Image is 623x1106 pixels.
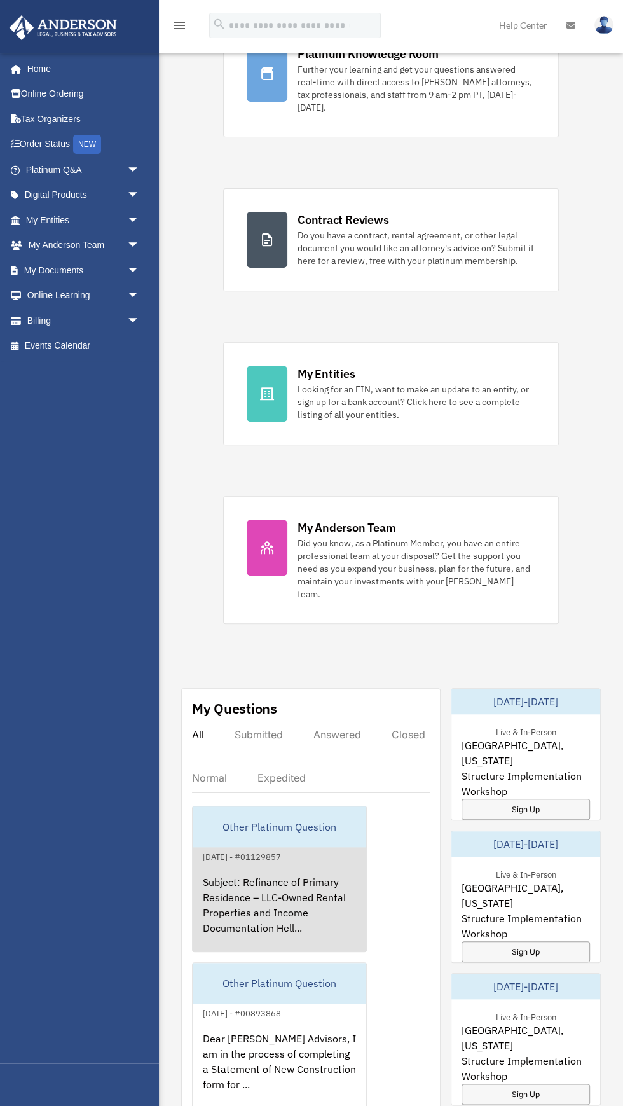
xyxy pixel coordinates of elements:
div: Platinum Knowledge Room [298,46,439,62]
a: My Entitiesarrow_drop_down [9,207,159,233]
div: Normal [192,771,227,784]
div: Did you know, as a Platinum Member, you have an entire professional team at your disposal? Get th... [298,537,535,600]
span: arrow_drop_down [127,233,153,259]
div: Subject: Refinance of Primary Residence – LLC-Owned Rental Properties and Income Documentation He... [193,864,366,964]
div: [DATE]-[DATE] [451,831,600,857]
div: Other Platinum Question [193,963,366,1004]
div: Live & In-Person [486,867,566,880]
a: Events Calendar [9,333,159,359]
div: [DATE]-[DATE] [451,974,600,999]
span: [GEOGRAPHIC_DATA], [US_STATE] [462,880,590,911]
div: Submitted [235,728,283,741]
a: Digital Productsarrow_drop_down [9,183,159,208]
a: Sign Up [462,941,590,962]
span: arrow_drop_down [127,308,153,334]
span: Structure Implementation Workshop [462,1053,590,1084]
a: Tax Organizers [9,106,159,132]
span: arrow_drop_down [127,207,153,233]
div: Closed [392,728,425,741]
div: Further your learning and get your questions answered real-time with direct access to [PERSON_NAM... [298,63,535,114]
div: My Entities [298,366,355,382]
div: Live & In-Person [486,724,566,738]
div: [DATE]-[DATE] [451,689,600,714]
div: Looking for an EIN, want to make an update to an entity, or sign up for a bank account? Click her... [298,383,535,421]
a: My Anderson Team Did you know, as a Platinum Member, you have an entire professional team at your... [223,496,559,624]
a: Sign Up [462,799,590,820]
i: search [212,17,226,31]
div: Do you have a contract, rental agreement, or other legal document you would like an attorney's ad... [298,229,535,267]
img: User Pic [594,16,613,34]
a: Online Ordering [9,81,159,107]
a: My Entities Looking for an EIN, want to make an update to an entity, or sign up for a bank accoun... [223,342,559,445]
a: Platinum Q&Aarrow_drop_down [9,157,159,183]
a: Other Platinum Question[DATE] - #01129857Subject: Refinance of Primary Residence – LLC-Owned Rent... [192,806,367,952]
a: Order StatusNEW [9,132,159,158]
a: menu [172,22,187,33]
div: NEW [73,135,101,154]
div: My Questions [192,699,277,718]
a: Billingarrow_drop_down [9,308,159,333]
div: Live & In-Person [486,1009,566,1023]
span: arrow_drop_down [127,157,153,183]
div: Answered [313,728,361,741]
span: [GEOGRAPHIC_DATA], [US_STATE] [462,1023,590,1053]
a: Home [9,56,153,81]
div: [DATE] - #01129857 [193,849,291,862]
span: Structure Implementation Workshop [462,768,590,799]
span: Structure Implementation Workshop [462,911,590,941]
span: [GEOGRAPHIC_DATA], [US_STATE] [462,738,590,768]
div: All [192,728,204,741]
a: Online Learningarrow_drop_down [9,283,159,308]
div: Expedited [257,771,306,784]
span: arrow_drop_down [127,258,153,284]
span: arrow_drop_down [127,283,153,309]
a: My Anderson Teamarrow_drop_down [9,233,159,258]
a: Platinum Knowledge Room Further your learning and get your questions answered real-time with dire... [223,22,559,137]
a: My Documentsarrow_drop_down [9,258,159,283]
div: Other Platinum Question [193,806,366,847]
a: Contract Reviews Do you have a contract, rental agreement, or other legal document you would like... [223,188,559,291]
div: My Anderson Team [298,520,395,536]
i: menu [172,18,187,33]
img: Anderson Advisors Platinum Portal [6,15,121,40]
span: arrow_drop_down [127,183,153,209]
div: Contract Reviews [298,212,388,228]
div: [DATE] - #00893868 [193,1006,291,1019]
a: Sign Up [462,1084,590,1105]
